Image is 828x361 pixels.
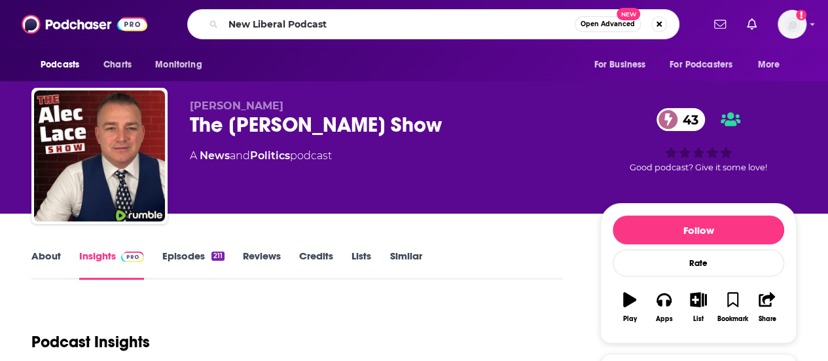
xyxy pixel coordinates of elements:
[187,9,679,39] div: Search podcasts, credits, & more...
[146,52,219,77] button: open menu
[617,8,640,20] span: New
[299,250,333,280] a: Credits
[190,100,283,112] span: [PERSON_NAME]
[594,56,645,74] span: For Business
[693,315,704,323] div: List
[656,315,673,323] div: Apps
[670,56,732,74] span: For Podcasters
[613,250,784,276] div: Rate
[750,284,784,331] button: Share
[162,250,225,280] a: Episodes211
[647,284,681,331] button: Apps
[670,108,705,131] span: 43
[34,90,165,221] img: The Alec Lace Show
[758,56,780,74] span: More
[41,56,79,74] span: Podcasts
[796,10,806,20] svg: Add a profile image
[31,52,96,77] button: open menu
[223,14,575,35] input: Search podcasts, credits, & more...
[742,13,762,35] a: Show notifications dropdown
[623,315,637,323] div: Play
[778,10,806,39] img: User Profile
[778,10,806,39] span: Logged in as calellac
[200,149,230,162] a: News
[613,284,647,331] button: Play
[630,162,767,172] span: Good podcast? Give it some love!
[581,21,635,28] span: Open Advanced
[715,284,749,331] button: Bookmark
[95,52,139,77] a: Charts
[717,315,748,323] div: Bookmark
[103,56,132,74] span: Charts
[351,250,371,280] a: Lists
[585,52,662,77] button: open menu
[230,149,250,162] span: and
[190,148,332,164] div: A podcast
[22,12,147,37] img: Podchaser - Follow, Share and Rate Podcasts
[758,315,776,323] div: Share
[657,108,705,131] a: 43
[250,149,290,162] a: Politics
[661,52,751,77] button: open menu
[778,10,806,39] button: Show profile menu
[31,332,150,352] h1: Podcast Insights
[389,250,422,280] a: Similar
[211,252,225,261] div: 211
[79,250,144,280] a: InsightsPodchaser Pro
[681,284,715,331] button: List
[155,56,202,74] span: Monitoring
[121,252,144,262] img: Podchaser Pro
[749,52,797,77] button: open menu
[600,100,797,181] div: 43Good podcast? Give it some love!
[575,16,641,32] button: Open AdvancedNew
[31,250,61,280] a: About
[243,250,281,280] a: Reviews
[613,216,784,244] button: Follow
[709,13,731,35] a: Show notifications dropdown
